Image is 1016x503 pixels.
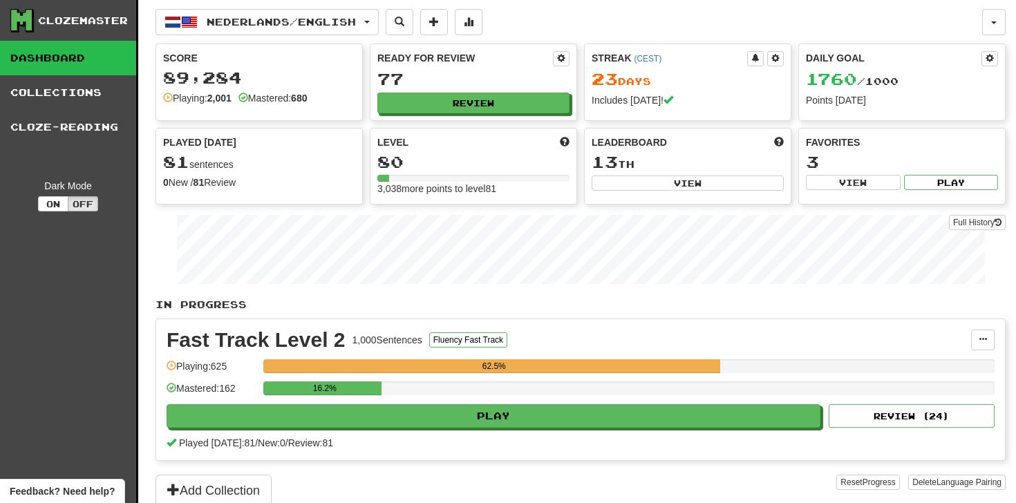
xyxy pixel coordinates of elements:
span: 1760 [806,69,857,88]
div: 62.5% [267,359,720,373]
a: Full History [949,215,1006,230]
div: th [592,153,784,171]
span: / [285,437,288,448]
div: Mastered: [238,91,308,105]
span: Nederlands / English [207,16,356,28]
span: / 1000 [806,75,899,87]
button: Fluency Fast Track [429,332,507,348]
span: Leaderboard [592,135,667,149]
button: Review [377,93,570,113]
button: More stats [455,9,482,35]
span: 81 [163,152,189,171]
div: Playing: [163,91,232,105]
button: On [38,196,68,211]
button: Off [68,196,98,211]
span: This week in points, UTC [774,135,784,149]
strong: 680 [291,93,307,104]
button: Search sentences [386,9,413,35]
div: Ready for Review [377,51,553,65]
div: New / Review [163,175,355,189]
div: Streak [592,51,747,65]
button: Play [167,404,820,428]
button: View [592,175,784,191]
button: DeleteLanguage Pairing [908,475,1006,490]
button: ResetProgress [836,475,899,490]
strong: 0 [163,177,169,188]
div: Points [DATE] [806,93,998,107]
div: Mastered: 162 [167,381,256,404]
span: Review: 81 [288,437,333,448]
span: Open feedback widget [10,484,115,498]
span: 23 [592,69,618,88]
a: (CEST) [634,54,661,64]
div: Favorites [806,135,998,149]
button: Play [904,175,999,190]
span: / [255,437,258,448]
div: Clozemaster [38,14,128,28]
strong: 81 [194,177,205,188]
div: Fast Track Level 2 [167,330,346,350]
div: Score [163,51,355,65]
div: 3,038 more points to level 81 [377,182,570,196]
span: Language Pairing [937,477,1001,487]
div: 77 [377,70,570,88]
button: Review (24) [829,404,995,428]
button: Nederlands/English [156,9,379,35]
div: Day s [592,70,784,88]
span: Played [DATE]: 81 [179,437,255,448]
span: Progress [863,477,896,487]
div: sentences [163,153,355,171]
div: 89,284 [163,69,355,86]
div: Includes [DATE]! [592,93,784,107]
strong: 2,001 [207,93,232,104]
div: Playing: 625 [167,359,256,382]
button: View [806,175,901,190]
div: 80 [377,153,570,171]
p: In Progress [156,298,1006,312]
span: 13 [592,152,618,171]
div: Dark Mode [10,179,126,193]
div: 1,000 Sentences [352,333,422,347]
div: Daily Goal [806,51,981,66]
button: Add sentence to collection [420,9,448,35]
span: New: 0 [258,437,285,448]
div: 16.2% [267,381,382,395]
div: 3 [806,153,998,171]
span: Played [DATE] [163,135,236,149]
span: Score more points to level up [560,135,570,149]
span: Level [377,135,408,149]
